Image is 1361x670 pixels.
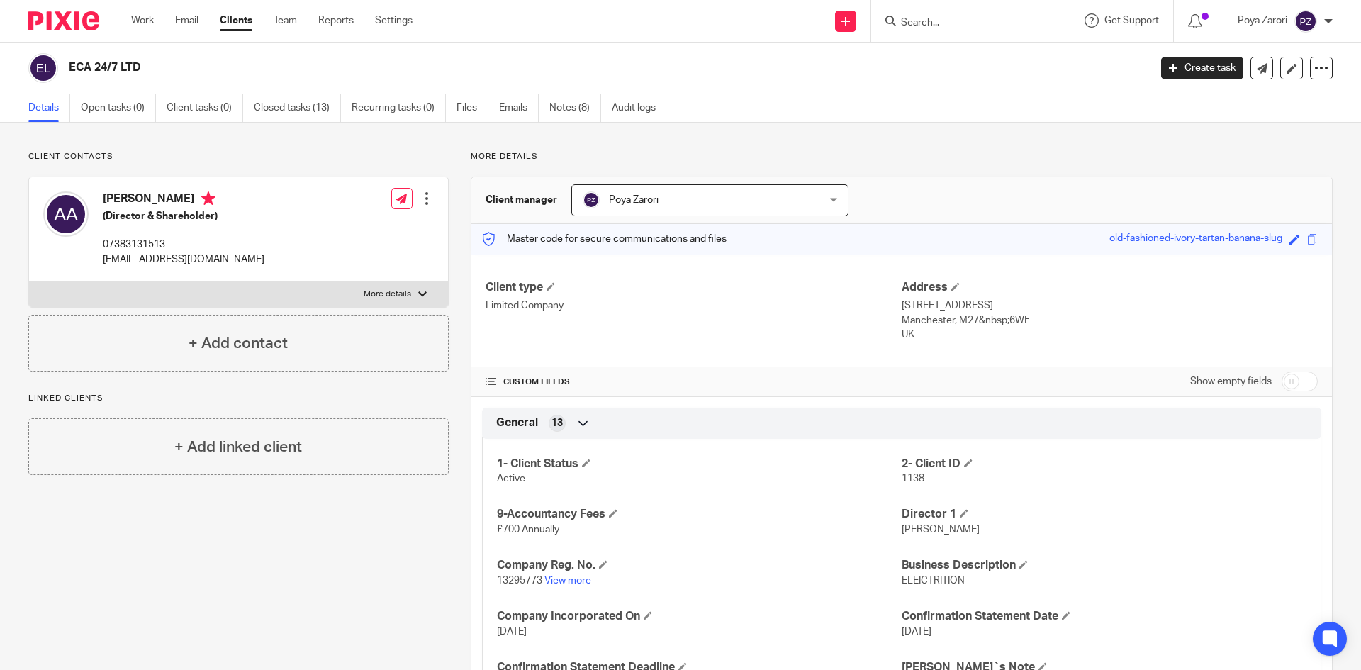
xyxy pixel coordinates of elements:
[544,576,591,586] a: View more
[1161,57,1243,79] a: Create task
[131,13,154,28] a: Work
[364,289,411,300] p: More details
[902,280,1318,295] h4: Address
[482,232,727,246] p: Master code for secure communications and files
[497,507,902,522] h4: 9-Accountancy Fees
[103,252,264,267] p: [EMAIL_ADDRESS][DOMAIN_NAME]
[902,558,1306,573] h4: Business Description
[103,238,264,252] p: 07383131513
[1238,13,1287,28] p: Poya Zarori
[28,53,58,83] img: svg%3E
[902,507,1306,522] h4: Director 1
[612,94,666,122] a: Audit logs
[375,13,413,28] a: Settings
[174,436,302,458] h4: + Add linked client
[220,13,252,28] a: Clients
[103,209,264,223] h5: (Director & Shareholder)
[1104,16,1159,26] span: Get Support
[497,525,559,535] span: £700 Annually
[902,298,1318,313] p: [STREET_ADDRESS]
[902,474,924,484] span: 1138
[486,280,902,295] h4: Client type
[201,191,215,206] i: Primary
[254,94,341,122] a: Closed tasks (13)
[28,151,449,162] p: Client contacts
[486,376,902,388] h4: CUSTOM FIELDS
[902,576,965,586] span: ELEICTRITION
[549,94,601,122] a: Notes (8)
[486,298,902,313] p: Limited Company
[497,457,902,471] h4: 1- Client Status
[457,94,488,122] a: Files
[902,457,1306,471] h4: 2- Client ID
[902,525,980,535] span: [PERSON_NAME]
[1294,10,1317,33] img: svg%3E
[1190,374,1272,389] label: Show empty fields
[551,416,563,430] span: 13
[28,393,449,404] p: Linked clients
[189,333,288,354] h4: + Add contact
[103,191,264,209] h4: [PERSON_NAME]
[28,94,70,122] a: Details
[69,60,926,75] h2: ECA 24/7 LTD
[902,627,931,637] span: [DATE]
[583,191,600,208] img: svg%3E
[497,609,902,624] h4: Company Incorporated On
[609,195,659,205] span: Poya Zarori
[43,191,89,237] img: svg%3E
[902,609,1306,624] h4: Confirmation Statement Date
[497,576,542,586] span: 13295773
[900,17,1027,30] input: Search
[175,13,198,28] a: Email
[902,313,1318,328] p: Manchester, M27&nbsp;6WF
[486,193,557,207] h3: Client manager
[497,474,525,484] span: Active
[318,13,354,28] a: Reports
[81,94,156,122] a: Open tasks (0)
[496,415,538,430] span: General
[471,151,1333,162] p: More details
[497,627,527,637] span: [DATE]
[902,328,1318,342] p: UK
[1109,231,1282,247] div: old-fashioned-ivory-tartan-banana-slug
[28,11,99,30] img: Pixie
[499,94,539,122] a: Emails
[497,558,902,573] h4: Company Reg. No.
[167,94,243,122] a: Client tasks (0)
[274,13,297,28] a: Team
[352,94,446,122] a: Recurring tasks (0)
